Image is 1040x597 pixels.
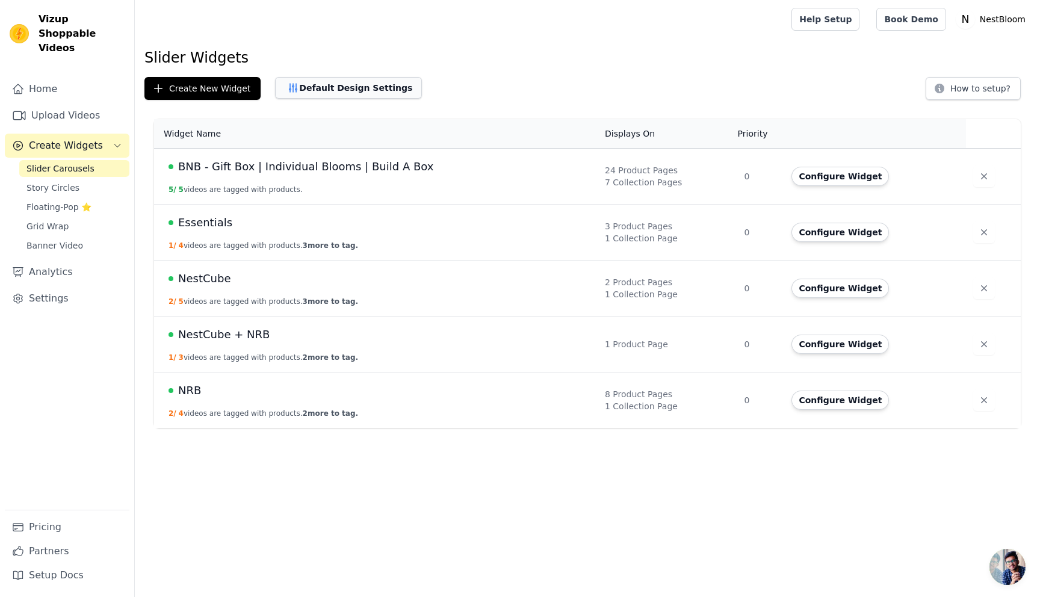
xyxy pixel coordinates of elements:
h1: Slider Widgets [144,48,1030,67]
a: How to setup? [926,85,1021,97]
td: 0 [737,261,785,317]
button: Delete widget [973,165,995,187]
button: Create New Widget [144,77,261,100]
a: Setup Docs [5,563,129,587]
th: Priority [737,119,785,149]
button: 1/ 4videos are tagged with products.3more to tag. [169,241,358,250]
button: Configure Widget [791,223,889,242]
a: Story Circles [19,179,129,196]
span: 5 / [169,185,176,194]
div: 8 Product Pages [605,388,730,400]
span: 1 / [169,353,176,362]
div: 1 Collection Page [605,288,730,300]
span: Live Published [169,164,173,169]
a: Help Setup [791,8,859,31]
span: BNB - Gift Box | Individual Blooms | Build A Box [178,158,433,175]
th: Displays On [598,119,737,149]
div: 24 Product Pages [605,164,730,176]
button: 2/ 4videos are tagged with products.2more to tag. [169,409,358,418]
td: 0 [737,149,785,205]
span: Vizup Shoppable Videos [39,12,125,55]
a: Settings [5,286,129,311]
span: 4 [179,241,184,250]
th: Widget Name [154,119,598,149]
div: 2 Product Pages [605,276,730,288]
span: Create Widgets [29,138,103,153]
button: Default Design Settings [275,77,422,99]
button: Configure Widget [791,335,889,354]
span: 2 / [169,409,176,418]
button: How to setup? [926,77,1021,100]
span: 4 [179,409,184,418]
td: 0 [737,317,785,373]
span: Banner Video [26,240,83,252]
a: Grid Wrap [19,218,129,235]
span: 1 / [169,241,176,250]
a: Open chat [989,549,1026,585]
button: 2/ 5videos are tagged with products.3more to tag. [169,297,358,306]
span: Live Published [169,220,173,225]
a: Partners [5,539,129,563]
span: NRB [178,382,201,399]
a: Upload Videos [5,104,129,128]
span: Story Circles [26,182,79,194]
button: Delete widget [973,389,995,411]
div: 1 Collection Page [605,400,730,412]
button: Configure Widget [791,279,889,298]
a: Slider Carousels [19,160,129,177]
a: Floating-Pop ⭐ [19,199,129,215]
td: 0 [737,373,785,428]
button: 1/ 3videos are tagged with products.2more to tag. [169,353,358,362]
span: NestCube [178,270,231,287]
td: 0 [737,205,785,261]
a: Book Demo [876,8,946,31]
button: 5/ 5videos are tagged with products. [169,185,303,194]
button: Delete widget [973,221,995,243]
button: Configure Widget [791,167,889,186]
span: Essentials [178,214,232,231]
div: 7 Collection Pages [605,176,730,188]
a: Banner Video [19,237,129,254]
span: 5 [179,185,184,194]
span: 5 [179,297,184,306]
span: Slider Carousels [26,162,94,175]
button: Configure Widget [791,391,889,410]
span: 2 more to tag. [303,409,358,418]
p: NestBloom [975,8,1030,30]
a: Pricing [5,515,129,539]
button: N NestBloom [956,8,1030,30]
text: N [961,13,969,25]
span: 3 more to tag. [303,297,358,306]
button: Delete widget [973,277,995,299]
a: Analytics [5,260,129,284]
span: Live Published [169,388,173,393]
div: 1 Product Page [605,338,730,350]
a: Home [5,77,129,101]
span: 2 / [169,297,176,306]
span: Grid Wrap [26,220,69,232]
div: 1 Collection Page [605,232,730,244]
span: Live Published [169,276,173,281]
img: Vizup [10,24,29,43]
span: 3 more to tag. [303,241,358,250]
span: 3 [179,353,184,362]
div: 3 Product Pages [605,220,730,232]
span: Floating-Pop ⭐ [26,201,91,213]
span: 2 more to tag. [303,353,358,362]
span: NestCube + NRB [178,326,270,343]
button: Create Widgets [5,134,129,158]
span: Live Published [169,332,173,337]
button: Delete widget [973,333,995,355]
